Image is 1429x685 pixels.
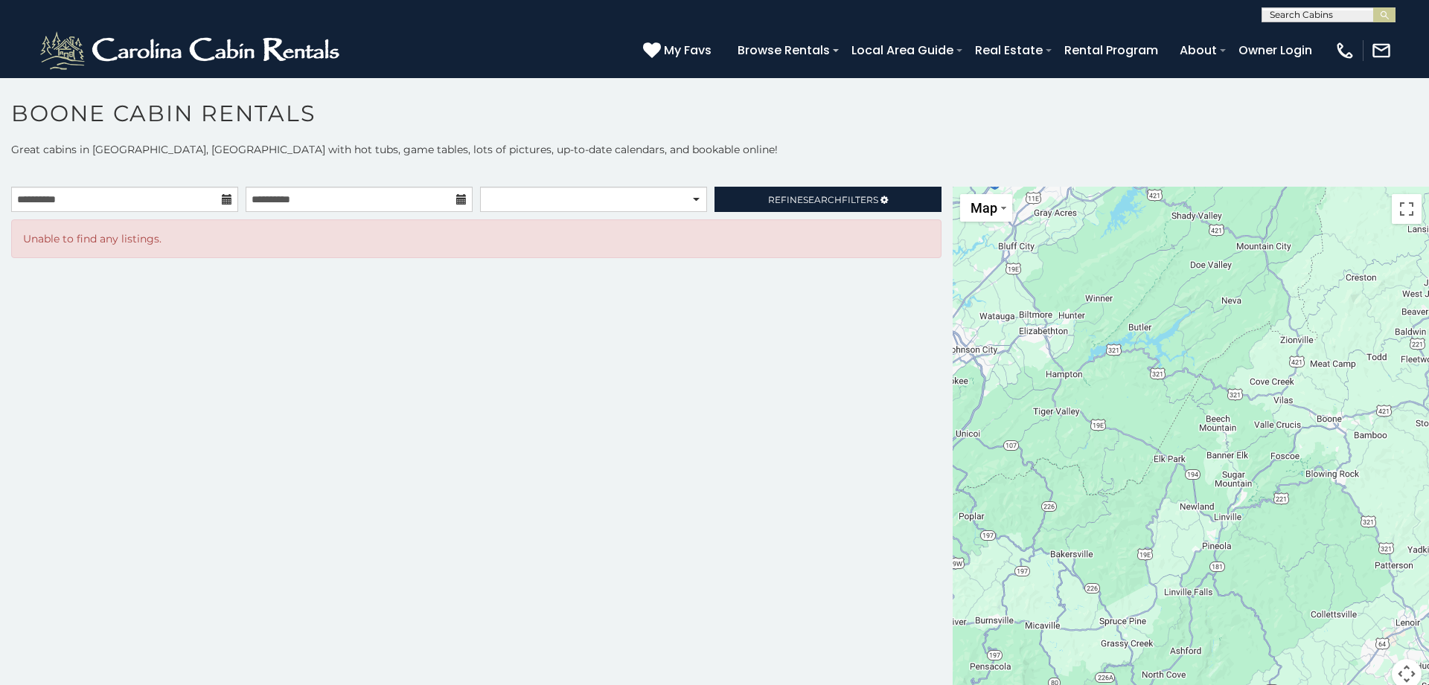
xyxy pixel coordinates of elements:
a: Real Estate [968,37,1050,63]
p: Unable to find any listings. [23,231,930,246]
img: phone-regular-white.png [1334,40,1355,61]
a: Owner Login [1231,37,1320,63]
a: Local Area Guide [844,37,961,63]
button: Toggle fullscreen view [1392,194,1422,224]
img: White-1-2.png [37,28,346,73]
span: My Favs [664,41,712,60]
a: Rental Program [1057,37,1166,63]
a: RefineSearchFilters [714,187,942,212]
a: Browse Rentals [730,37,837,63]
button: Change map style [960,194,1012,222]
span: Search [803,194,842,205]
a: My Favs [643,41,715,60]
span: Refine Filters [768,194,878,205]
span: Map [971,200,997,216]
img: mail-regular-white.png [1371,40,1392,61]
a: About [1172,37,1224,63]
